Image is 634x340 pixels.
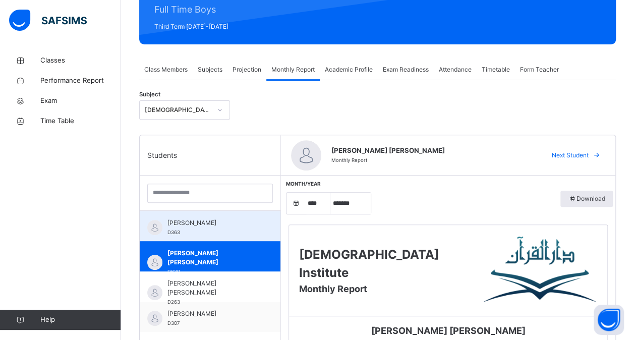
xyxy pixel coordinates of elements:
img: default.svg [147,311,162,326]
span: Classes [40,55,121,66]
span: Students [147,150,177,160]
span: Monthly Report [271,65,315,74]
span: Form Teacher [520,65,559,74]
span: Monthly Report [299,284,367,294]
span: Next Student [552,151,589,160]
span: [DEMOGRAPHIC_DATA] Institute [299,247,439,280]
span: D363 [167,230,180,235]
span: [PERSON_NAME] [PERSON_NAME] [167,279,258,297]
span: [PERSON_NAME] [PERSON_NAME] [297,324,600,337]
img: default.svg [147,255,162,270]
span: Download [568,194,605,203]
span: Exam [40,96,121,106]
span: D630 [167,269,180,274]
span: Academic Profile [325,65,373,74]
span: Help [40,315,121,325]
span: Timetable [482,65,510,74]
img: default.svg [147,285,162,300]
span: Exam Readiness [383,65,429,74]
span: Projection [233,65,261,74]
span: Subjects [198,65,222,74]
span: [PERSON_NAME] [167,309,258,318]
span: Month/Year [286,181,321,187]
span: D263 [167,299,180,305]
span: Class Members [144,65,188,74]
span: Attendance [439,65,472,74]
img: default.svg [147,220,162,235]
span: Monthly Report [331,157,367,163]
span: Subject [139,90,160,99]
img: Darul Quran Institute [484,235,597,306]
span: D307 [167,320,180,326]
span: [PERSON_NAME] [PERSON_NAME] [167,249,258,267]
img: default.svg [291,140,321,171]
span: [PERSON_NAME] [167,218,258,228]
div: [DEMOGRAPHIC_DATA] Memorisation [145,105,211,115]
button: Open asap [594,305,624,335]
img: safsims [9,10,87,31]
span: Performance Report [40,76,121,86]
span: Time Table [40,116,121,126]
span: [PERSON_NAME] [PERSON_NAME] [331,146,534,156]
span: Third Term [DATE]-[DATE] [154,22,299,31]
